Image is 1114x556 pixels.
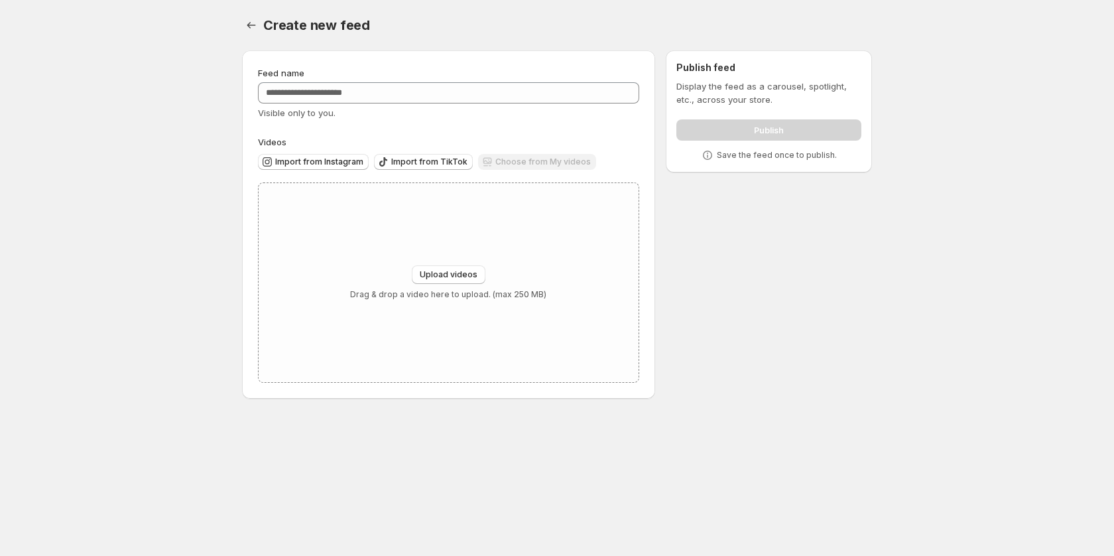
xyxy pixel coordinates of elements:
[374,154,473,170] button: Import from TikTok
[258,137,286,147] span: Videos
[258,68,304,78] span: Feed name
[717,150,837,161] p: Save the feed once to publish.
[676,61,861,74] h2: Publish feed
[242,16,261,35] button: Settings
[420,269,477,280] span: Upload videos
[412,265,485,284] button: Upload videos
[350,289,546,300] p: Drag & drop a video here to upload. (max 250 MB)
[676,80,861,106] p: Display the feed as a carousel, spotlight, etc., across your store.
[263,17,370,33] span: Create new feed
[258,107,336,118] span: Visible only to you.
[258,154,369,170] button: Import from Instagram
[391,157,467,167] span: Import from TikTok
[275,157,363,167] span: Import from Instagram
